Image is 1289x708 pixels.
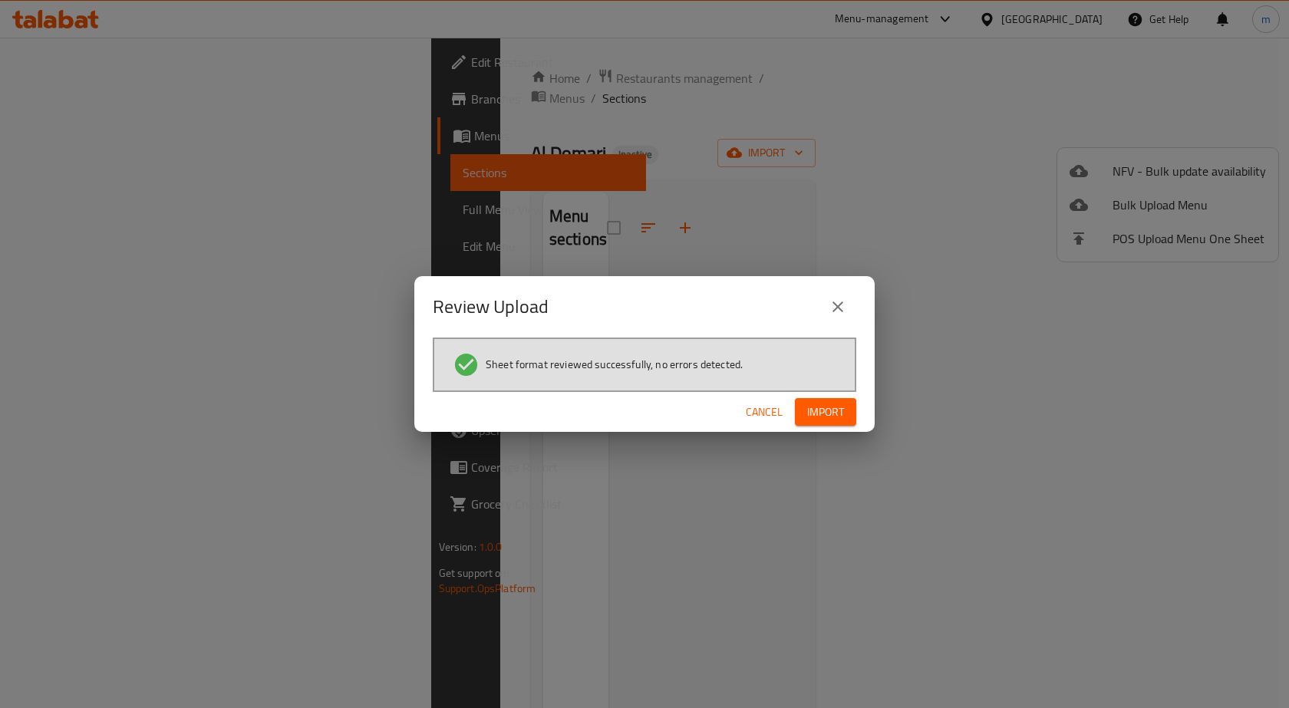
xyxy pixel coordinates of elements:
[740,398,789,426] button: Cancel
[746,403,783,422] span: Cancel
[433,295,549,319] h2: Review Upload
[486,357,743,372] span: Sheet format reviewed successfully, no errors detected.
[795,398,856,426] button: Import
[807,403,844,422] span: Import
[819,288,856,325] button: close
